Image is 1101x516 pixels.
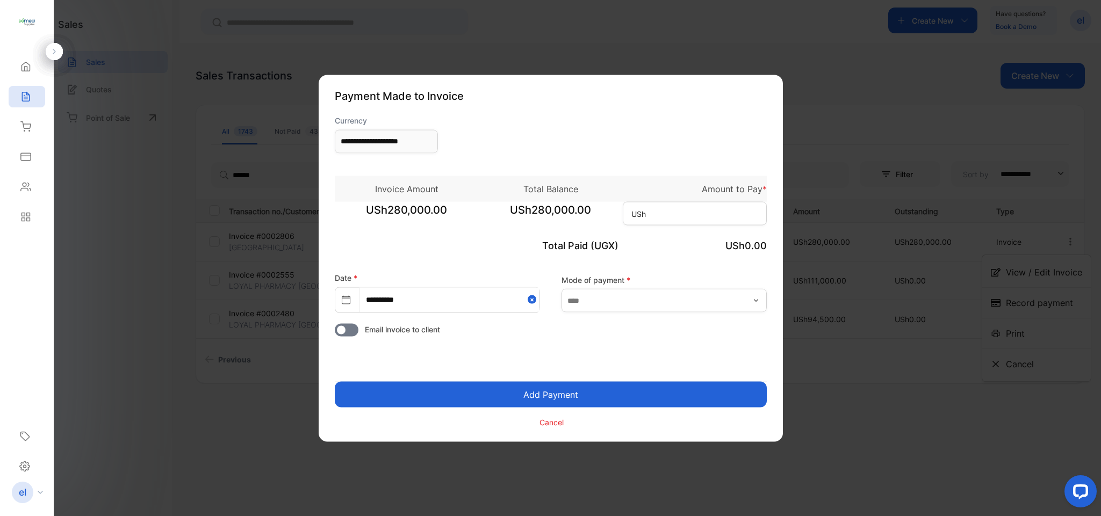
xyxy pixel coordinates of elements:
[19,485,26,499] p: el
[365,323,440,335] span: Email invoice to client
[1056,471,1101,516] iframe: LiveChat chat widget
[725,239,767,251] span: USh0.00
[479,238,623,252] p: Total Paid (UGX)
[335,114,438,126] label: Currency
[19,14,35,30] img: logo
[562,274,767,286] label: Mode of payment
[528,287,539,311] button: Close
[335,201,479,228] span: USh280,000.00
[539,417,564,428] p: Cancel
[335,88,767,104] p: Payment Made to Invoice
[335,381,767,407] button: Add Payment
[335,273,357,282] label: Date
[631,208,646,219] span: USh
[479,201,623,228] span: USh280,000.00
[479,182,623,195] p: Total Balance
[335,182,479,195] p: Invoice Amount
[623,182,767,195] p: Amount to Pay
